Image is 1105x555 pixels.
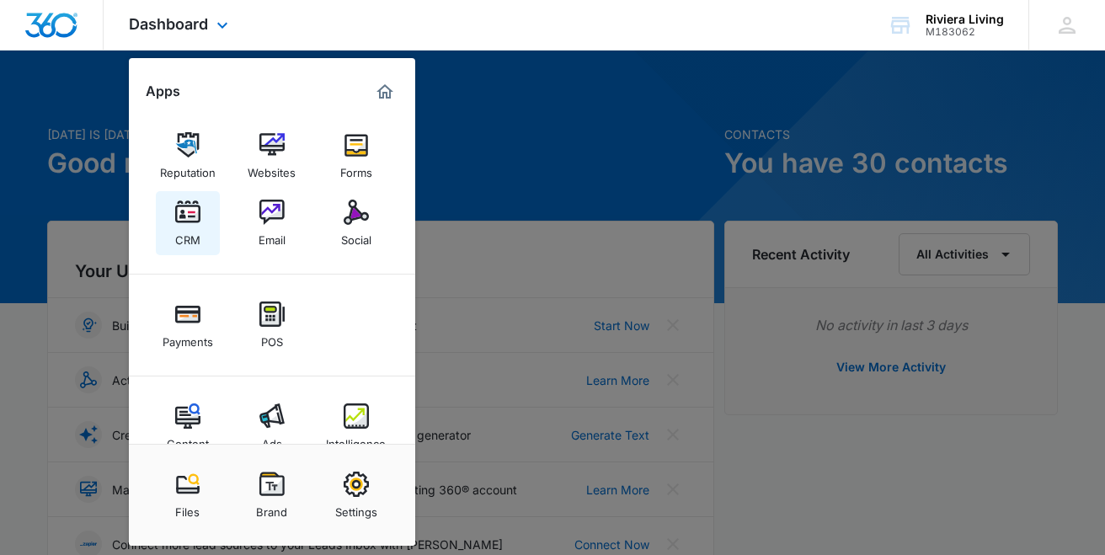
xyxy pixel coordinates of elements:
[156,124,220,188] a: Reputation
[163,327,213,349] div: Payments
[341,225,371,247] div: Social
[156,463,220,527] a: Files
[156,395,220,459] a: Content
[324,124,388,188] a: Forms
[146,83,180,99] h2: Apps
[340,157,372,179] div: Forms
[324,191,388,255] a: Social
[240,395,304,459] a: Ads
[324,395,388,459] a: Intelligence
[371,78,398,105] a: Marketing 360® Dashboard
[261,327,283,349] div: POS
[156,191,220,255] a: CRM
[262,429,282,451] div: Ads
[240,293,304,357] a: POS
[259,225,286,247] div: Email
[335,497,377,519] div: Settings
[240,124,304,188] a: Websites
[326,429,386,451] div: Intelligence
[175,225,200,247] div: CRM
[160,157,216,179] div: Reputation
[129,15,208,33] span: Dashboard
[926,26,1004,38] div: account id
[156,293,220,357] a: Payments
[240,463,304,527] a: Brand
[167,429,209,451] div: Content
[240,191,304,255] a: Email
[256,497,287,519] div: Brand
[926,13,1004,26] div: account name
[175,497,200,519] div: Files
[248,157,296,179] div: Websites
[324,463,388,527] a: Settings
